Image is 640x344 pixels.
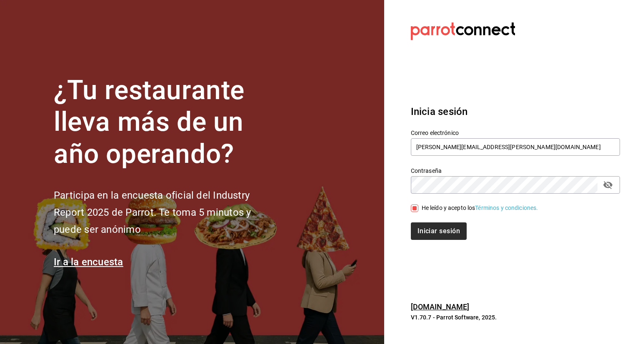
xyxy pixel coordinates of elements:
[411,104,620,119] h3: Inicia sesión
[411,130,620,135] label: Correo electrónico
[422,204,538,212] div: He leído y acepto los
[411,302,470,311] a: [DOMAIN_NAME]
[54,75,279,170] h1: ¿Tu restaurante lleva más de un año operando?
[601,178,615,192] button: passwordField
[411,313,620,322] p: V1.70.7 - Parrot Software, 2025.
[54,187,279,238] h2: Participa en la encuesta oficial del Industry Report 2025 de Parrot. Te toma 5 minutos y puede se...
[411,138,620,156] input: Ingresa tu correo electrónico
[54,256,123,268] a: Ir a la encuesta
[475,204,538,211] a: Términos y condiciones.
[411,222,467,240] button: Iniciar sesión
[411,167,620,173] label: Contraseña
